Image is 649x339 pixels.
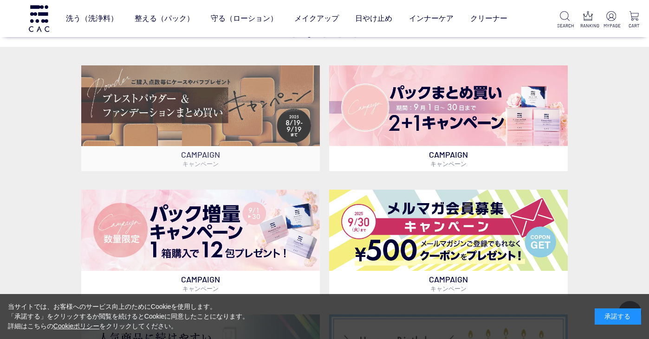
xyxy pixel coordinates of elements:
a: 守る（ローション） [211,6,278,31]
p: CAMPAIGN [329,271,568,296]
a: クリーナー [470,6,507,31]
a: SEARCH [557,11,572,29]
a: パック増量キャンペーン パック増量キャンペーン CAMPAIGNキャンペーン [81,190,320,295]
p: CAMPAIGN [329,146,568,171]
img: パックキャンペーン2+1 [329,65,568,146]
a: CART [627,11,642,29]
a: 日やけ止め [355,6,392,31]
a: インナーケア [409,6,454,31]
p: RANKING [580,22,595,29]
img: メルマガ会員募集 [329,190,568,270]
p: CAMPAIGN [81,146,320,171]
a: 洗う（洗浄料） [66,6,118,31]
span: キャンペーン [182,160,219,167]
a: メルマガ会員募集 メルマガ会員募集 CAMPAIGNキャンペーン [329,190,568,295]
a: パックキャンペーン2+1 パックキャンペーン2+1 CAMPAIGNキャンペーン [329,65,568,171]
p: CAMPAIGN [81,271,320,296]
p: CART [627,22,642,29]
p: SEARCH [557,22,572,29]
img: パック増量キャンペーン [81,190,320,270]
a: 整える（パック） [135,6,194,31]
div: 承諾する [595,308,641,325]
a: RANKING [580,11,595,29]
div: 当サイトでは、お客様へのサービス向上のためにCookieを使用します。 「承諾する」をクリックするか閲覧を続けるとCookieに同意したことになります。 詳細はこちらの をクリックしてください。 [8,302,249,331]
a: MYPAGE [604,11,618,29]
span: キャンペーン [182,285,219,292]
img: ベースメイクキャンペーン [81,65,320,146]
a: Cookieポリシー [53,322,100,330]
span: キャンペーン [430,285,467,292]
a: ベースメイクキャンペーン ベースメイクキャンペーン CAMPAIGNキャンペーン [81,65,320,171]
img: logo [27,5,51,32]
p: MYPAGE [604,22,618,29]
span: キャンペーン [430,160,467,167]
a: メイクアップ [294,6,339,31]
